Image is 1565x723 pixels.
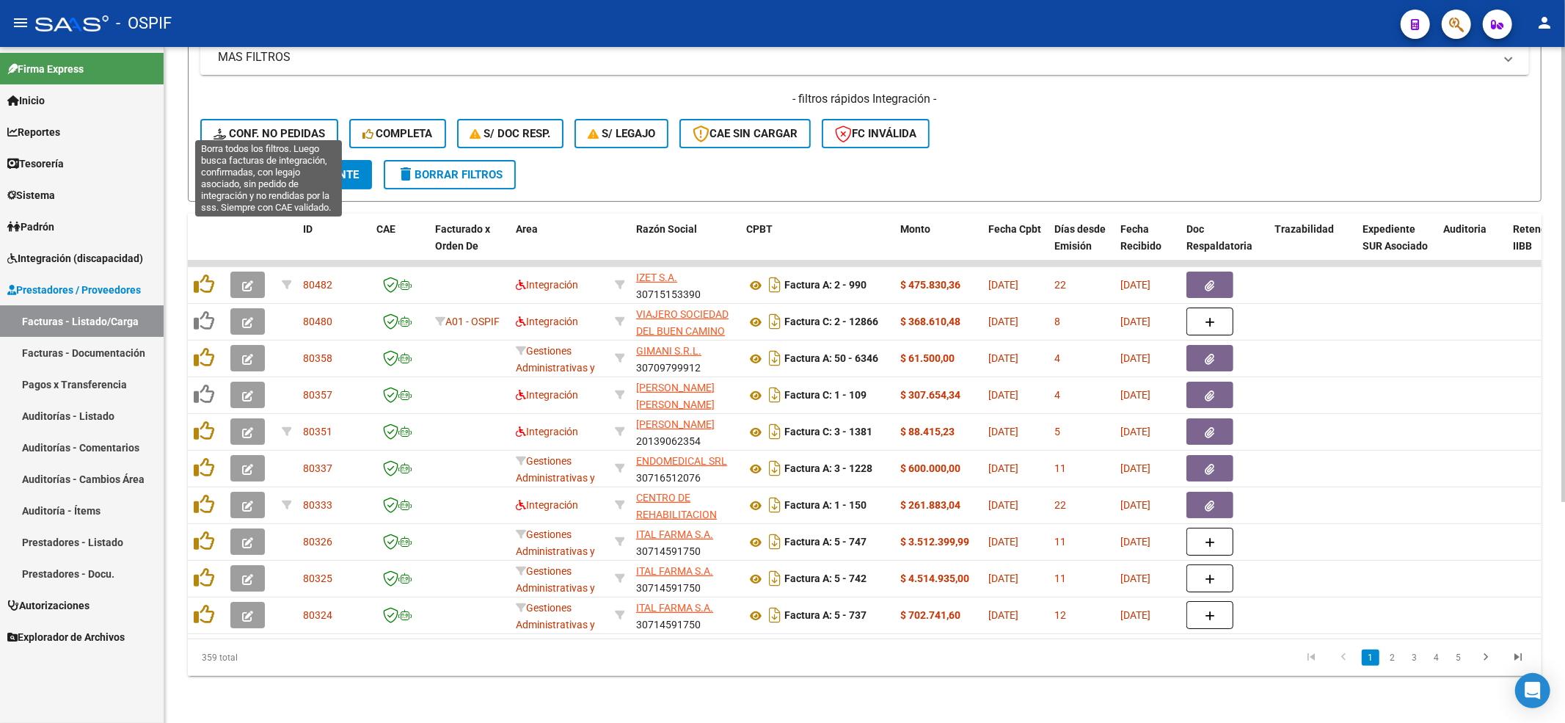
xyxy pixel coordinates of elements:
[988,352,1018,364] span: [DATE]
[900,499,960,511] strong: $ 261.883,04
[516,602,595,647] span: Gestiones Administrativas y Otros
[630,214,740,278] datatable-header-cell: Razón Social
[7,156,64,172] span: Tesorería
[1382,645,1404,670] li: page 2
[1404,645,1426,670] li: page 3
[188,639,456,676] div: 359 total
[1406,650,1423,666] a: 3
[765,420,784,443] i: Descargar documento
[636,269,734,300] div: 30715153390
[988,573,1018,584] span: [DATE]
[784,537,867,548] strong: Factura A: 5 - 747
[900,389,960,401] strong: $ 307.654,34
[900,223,930,235] span: Monto
[636,379,734,410] div: 27179552758
[784,463,872,475] strong: Factura A: 3 - 1228
[303,352,332,364] span: 80358
[1054,352,1060,364] span: 4
[1362,650,1379,666] a: 1
[384,160,516,189] button: Borrar Filtros
[679,119,811,148] button: CAE SIN CARGAR
[1357,214,1437,278] datatable-header-cell: Expediente SUR Asociado
[1472,650,1500,666] a: go to next page
[1450,650,1467,666] a: 5
[303,536,332,548] span: 80326
[303,279,332,291] span: 80482
[740,214,894,278] datatable-header-cell: CPBT
[1384,650,1401,666] a: 2
[765,493,784,517] i: Descargar documento
[516,279,578,291] span: Integración
[1120,462,1150,474] span: [DATE]
[1360,645,1382,670] li: page 1
[765,383,784,407] i: Descargar documento
[1186,223,1252,252] span: Doc Respaldatoria
[214,127,325,140] span: Conf. no pedidas
[1329,650,1357,666] a: go to previous page
[636,526,734,557] div: 30714591750
[988,279,1018,291] span: [DATE]
[303,499,332,511] span: 80333
[1054,389,1060,401] span: 4
[7,187,55,203] span: Sistema
[784,316,878,328] strong: Factura C: 2 - 12866
[835,127,916,140] span: FC Inválida
[371,214,429,278] datatable-header-cell: CAE
[765,273,784,297] i: Descargar documento
[516,316,578,327] span: Integración
[1515,673,1550,708] div: Open Intercom Messenger
[636,455,727,467] span: ENDOMEDICAL SRL
[765,603,784,627] i: Descargar documento
[1120,279,1150,291] span: [DATE]
[516,528,595,574] span: Gestiones Administrativas y Otros
[1504,650,1532,666] a: go to last page
[303,462,332,474] span: 80337
[765,567,784,590] i: Descargar documento
[784,500,867,512] strong: Factura A: 1 - 150
[516,345,595,390] span: Gestiones Administrativas y Otros
[1120,223,1161,252] span: Fecha Recibido
[7,629,125,645] span: Explorador de Archivos
[900,352,955,364] strong: $ 61.500,00
[900,536,969,548] strong: $ 3.512.399,99
[1426,645,1448,670] li: page 4
[116,7,172,40] span: - OSPIF
[1274,223,1334,235] span: Trazabilidad
[445,316,500,327] span: A01 - OSPIF
[784,426,872,438] strong: Factura C: 3 - 1381
[470,127,551,140] span: S/ Doc Resp.
[822,119,930,148] button: FC Inválida
[516,565,595,611] span: Gestiones Administrativas y Otros
[200,160,372,189] button: Buscar Comprobante
[636,382,715,410] span: [PERSON_NAME] [PERSON_NAME]
[1054,462,1066,474] span: 11
[636,272,677,283] span: IZET S.A.
[1362,223,1428,252] span: Expediente SUR Asociado
[1120,573,1150,584] span: [DATE]
[636,308,729,354] span: VIAJERO SOCIEDAD DEL BUEN CAMINO S.A.
[516,499,578,511] span: Integración
[1054,426,1060,437] span: 5
[900,426,955,437] strong: $ 88.415,23
[1054,573,1066,584] span: 11
[516,426,578,437] span: Integración
[784,353,878,365] strong: Factura A: 50 - 6346
[1120,609,1150,621] span: [DATE]
[765,310,784,333] i: Descargar documento
[1181,214,1269,278] datatable-header-cell: Doc Respaldatoria
[988,389,1018,401] span: [DATE]
[636,528,713,540] span: ITAL FARMA S.A.
[636,416,734,447] div: 20139062354
[636,600,734,631] div: 30714591750
[1448,645,1470,670] li: page 5
[1048,214,1115,278] datatable-header-cell: Días desde Emisión
[588,127,655,140] span: S/ legajo
[1115,214,1181,278] datatable-header-cell: Fecha Recibido
[218,49,1494,65] mat-panel-title: MAS FILTROS
[574,119,668,148] button: S/ legajo
[765,530,784,553] i: Descargar documento
[636,490,734,520] div: 30717414388
[1054,609,1066,621] span: 12
[988,316,1018,327] span: [DATE]
[397,168,503,181] span: Borrar Filtros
